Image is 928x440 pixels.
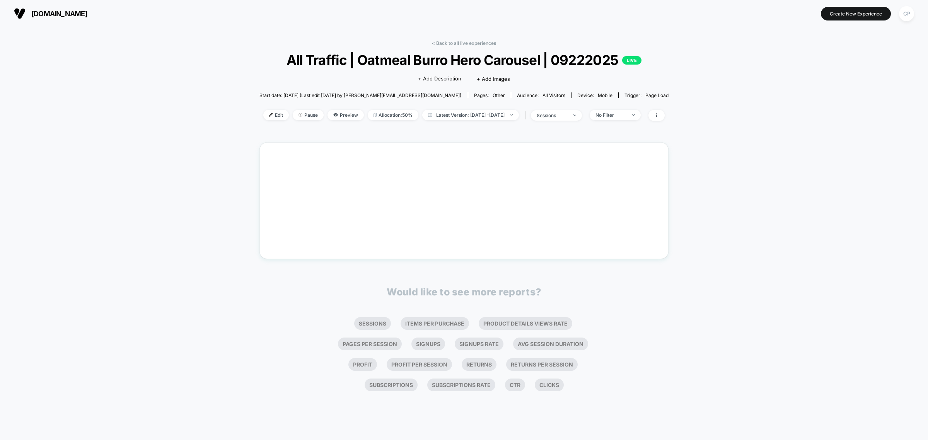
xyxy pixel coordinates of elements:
[535,379,564,391] li: Clicks
[523,110,531,121] span: |
[12,7,90,20] button: [DOMAIN_NAME]
[374,113,377,117] img: rebalance
[474,92,505,98] div: Pages:
[280,52,648,68] span: All Traffic | Oatmeal Burro Hero Carousel | 09222025
[598,92,612,98] span: mobile
[897,6,916,22] button: CP
[387,358,452,371] li: Profit Per Session
[479,317,572,330] li: Product Details Views Rate
[510,114,513,116] img: end
[571,92,618,98] span: Device:
[428,113,432,117] img: calendar
[418,75,461,83] span: + Add Description
[493,92,505,98] span: other
[422,110,519,120] span: Latest Version: [DATE] - [DATE]
[899,6,914,21] div: CP
[632,114,635,116] img: end
[328,110,364,120] span: Preview
[506,358,578,371] li: Returns Per Session
[368,110,418,120] span: Allocation: 50%
[293,110,324,120] span: Pause
[821,7,891,20] button: Create New Experience
[299,113,302,117] img: end
[622,56,641,65] p: LIVE
[31,10,87,18] span: [DOMAIN_NAME]
[505,379,525,391] li: Ctr
[462,358,496,371] li: Returns
[624,92,669,98] div: Trigger:
[645,92,669,98] span: Page Load
[595,112,626,118] div: No Filter
[427,379,495,391] li: Subscriptions Rate
[432,40,496,46] a: < Back to all live experiences
[259,92,461,98] span: Start date: [DATE] (Last edit [DATE] by [PERSON_NAME][EMAIL_ADDRESS][DOMAIN_NAME])
[517,92,565,98] div: Audience:
[573,114,576,116] img: end
[542,92,565,98] span: All Visitors
[348,358,377,371] li: Profit
[354,317,391,330] li: Sessions
[513,338,588,350] li: Avg Session Duration
[338,338,402,350] li: Pages Per Session
[411,338,445,350] li: Signups
[455,338,503,350] li: Signups Rate
[269,113,273,117] img: edit
[401,317,469,330] li: Items Per Purchase
[477,76,510,82] span: + Add Images
[263,110,289,120] span: Edit
[365,379,418,391] li: Subscriptions
[387,286,541,298] p: Would like to see more reports?
[537,113,568,118] div: sessions
[14,8,26,19] img: Visually logo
